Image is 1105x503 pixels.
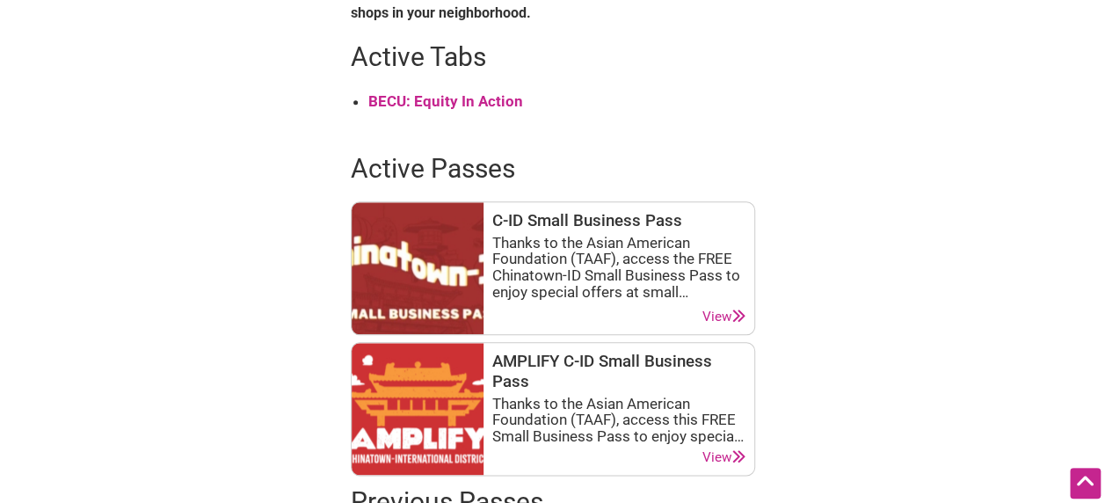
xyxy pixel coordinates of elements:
[702,309,745,325] a: View
[352,343,483,475] img: AMPLIFY - Chinatown-International District
[351,150,755,187] h2: Active Passes
[1070,468,1101,499] div: Scroll Back to Top
[492,235,745,301] div: Thanks to the Asian American Foundation (TAAF), access the FREE Chinatown-ID Small Business Pass ...
[368,92,523,110] a: BECU: Equity In Action
[492,352,745,391] h3: AMPLIFY C-ID Small Business Pass
[351,39,755,76] h2: Active Tabs
[492,211,745,230] h3: C-ID Small Business Pass
[492,396,745,445] div: Thanks to the Asian American Foundation (TAAF), access this FREE Small Business Pass to enjoy spe...
[352,202,483,334] img: Chinatown-ID Small Business Pass
[702,449,745,466] a: View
